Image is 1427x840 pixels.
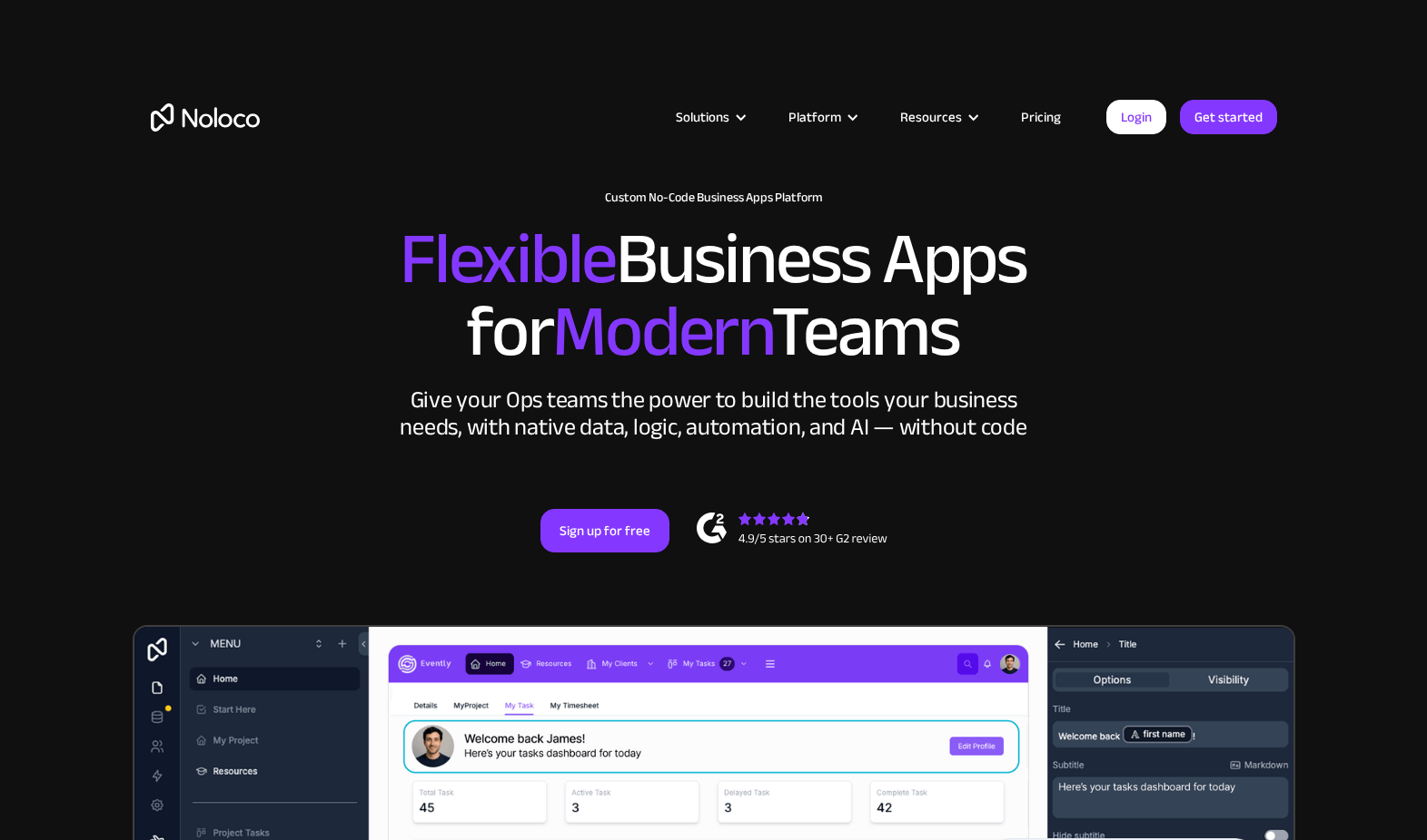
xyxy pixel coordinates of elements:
[151,223,1277,368] h2: Business Apps for Teams
[788,105,841,129] div: Platform
[766,105,877,129] div: Platform
[877,105,998,129] div: Resources
[653,105,766,129] div: Solutions
[676,105,729,129] div: Solutions
[900,105,962,129] div: Resources
[540,509,669,552] a: Sign up for free
[151,103,260,132] a: home
[1106,100,1166,134] a: Login
[1180,100,1277,134] a: Get started
[400,191,616,327] span: Flexible
[998,105,1084,129] a: Pricing
[396,386,1032,441] div: Give your Ops teams the power to build the tools your business needs, with native data, logic, au...
[552,264,771,399] span: Modern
